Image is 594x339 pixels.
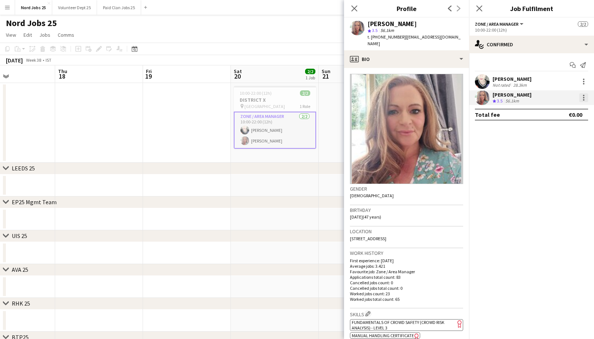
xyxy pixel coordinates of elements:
[36,30,53,40] a: Jobs
[368,34,461,46] span: | [EMAIL_ADDRESS][DOMAIN_NAME]
[350,280,463,285] p: Cancelled jobs count: 0
[493,76,532,82] div: [PERSON_NAME]
[234,68,242,75] span: Sat
[493,91,532,98] div: [PERSON_NAME]
[57,72,67,80] span: 18
[12,232,27,239] div: UIS 25
[504,98,520,104] div: 56.1km
[6,32,16,38] span: View
[350,185,463,192] h3: Gender
[350,285,463,291] p: Cancelled jobs total count: 0
[344,50,469,68] div: Bio
[300,104,310,109] span: 1 Role
[350,269,463,274] p: Favourite job: Zone / Area Manager
[350,291,463,296] p: Worked jobs count: 23
[58,32,74,38] span: Comms
[305,75,315,80] div: 1 Job
[352,333,414,338] span: Manual Handling Certificate
[469,36,594,53] div: Confirmed
[497,98,502,104] span: 3.5
[6,18,57,29] h1: Nord Jobs 25
[368,21,417,27] div: [PERSON_NAME]
[321,72,330,80] span: 21
[12,266,28,273] div: AVA 25
[372,28,377,33] span: 3.5
[350,74,463,184] img: Crew avatar or photo
[475,21,519,27] span: Zone / Area Manager
[12,198,57,206] div: EP25 Mgmt Team
[58,68,67,75] span: Thu
[21,30,35,40] a: Edit
[146,68,152,75] span: Fri
[97,0,141,15] button: Paid Clan Jobs 25
[12,165,35,172] div: LEEDS 25
[234,112,316,149] app-card-role: Zone / Area Manager2/210:00-22:00 (12h)[PERSON_NAME][PERSON_NAME]
[469,4,594,13] h3: Job Fulfilment
[379,28,396,33] span: 56.1km
[24,57,43,63] span: Week 38
[512,82,528,88] div: 28.3km
[39,32,50,38] span: Jobs
[344,4,469,13] h3: Profile
[569,111,582,118] div: €0.00
[350,263,463,269] p: Average jobs: 3.421
[233,72,242,80] span: 20
[145,72,152,80] span: 19
[55,30,77,40] a: Comms
[350,214,381,220] span: [DATE] (47 years)
[350,193,394,198] span: [DEMOGRAPHIC_DATA]
[3,30,19,40] a: View
[475,111,500,118] div: Total fee
[493,82,512,88] div: Not rated
[240,90,272,96] span: 10:00-22:00 (12h)
[350,207,463,213] h3: Birthday
[305,69,315,74] span: 2/2
[350,274,463,280] p: Applications total count: 83
[350,228,463,235] h3: Location
[368,34,406,40] span: t. [PHONE_NUMBER]
[475,27,588,33] div: 10:00-22:00 (12h)
[52,0,97,15] button: Volunteer Dept 25
[244,104,285,109] span: [GEOGRAPHIC_DATA]
[46,57,51,63] div: IST
[322,68,330,75] span: Sun
[12,300,30,307] div: RHK 25
[234,86,316,149] app-job-card: 10:00-22:00 (12h)2/2DISTRICT X [GEOGRAPHIC_DATA]1 RoleZone / Area Manager2/210:00-22:00 (12h)[PER...
[15,0,52,15] button: Nord Jobs 25
[352,320,444,331] span: Fundamentals of Crowd Safety (Crowd Risk Analysis) - Level 3
[350,296,463,302] p: Worked jobs total count: 65
[350,258,463,263] p: First experience: [DATE]
[6,57,23,64] div: [DATE]
[300,90,310,96] span: 2/2
[350,250,463,256] h3: Work history
[475,21,525,27] button: Zone / Area Manager
[350,310,463,318] h3: Skills
[578,21,588,27] span: 2/2
[24,32,32,38] span: Edit
[234,97,316,103] h3: DISTRICT X
[350,236,386,241] span: [STREET_ADDRESS]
